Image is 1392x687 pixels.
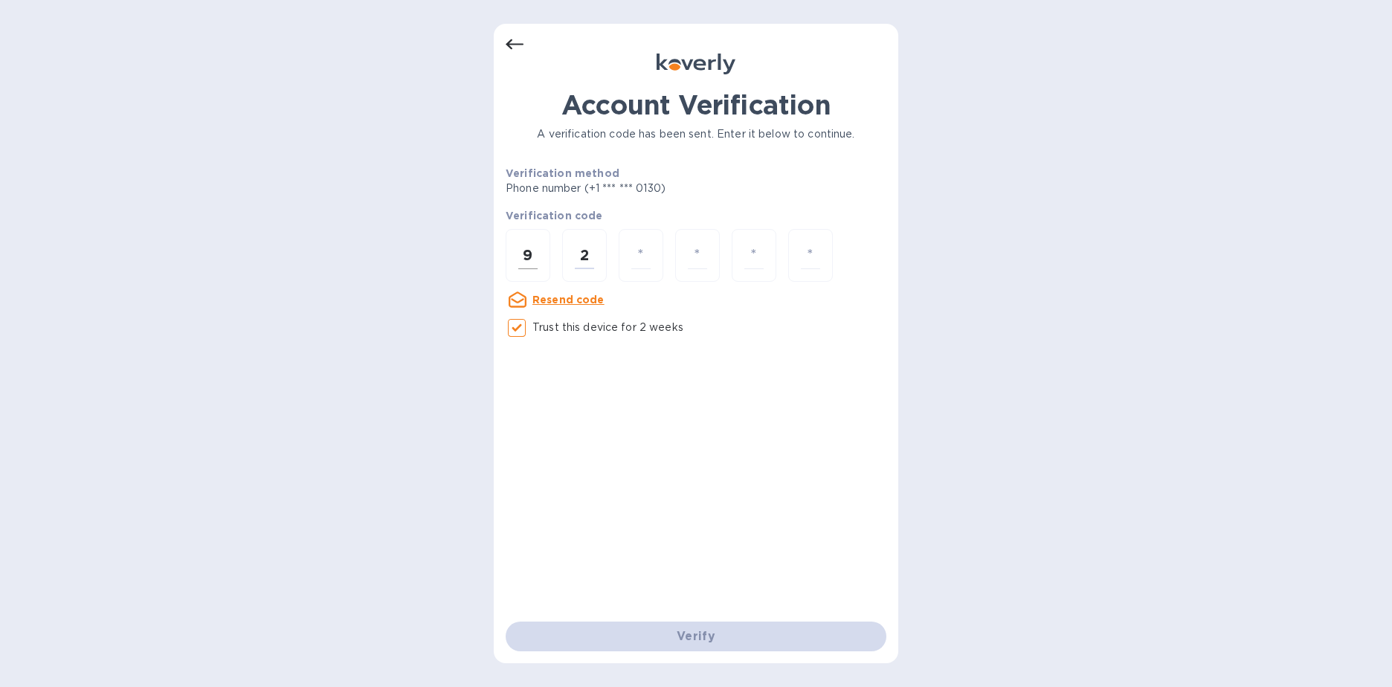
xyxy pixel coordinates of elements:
u: Resend code [532,294,605,306]
h1: Account Verification [506,89,886,120]
b: Verification method [506,167,619,179]
p: Verification code [506,208,886,223]
p: Phone number (+1 *** *** 0130) [506,181,779,196]
p: Trust this device for 2 weeks [532,320,683,335]
p: A verification code has been sent. Enter it below to continue. [506,126,886,142]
